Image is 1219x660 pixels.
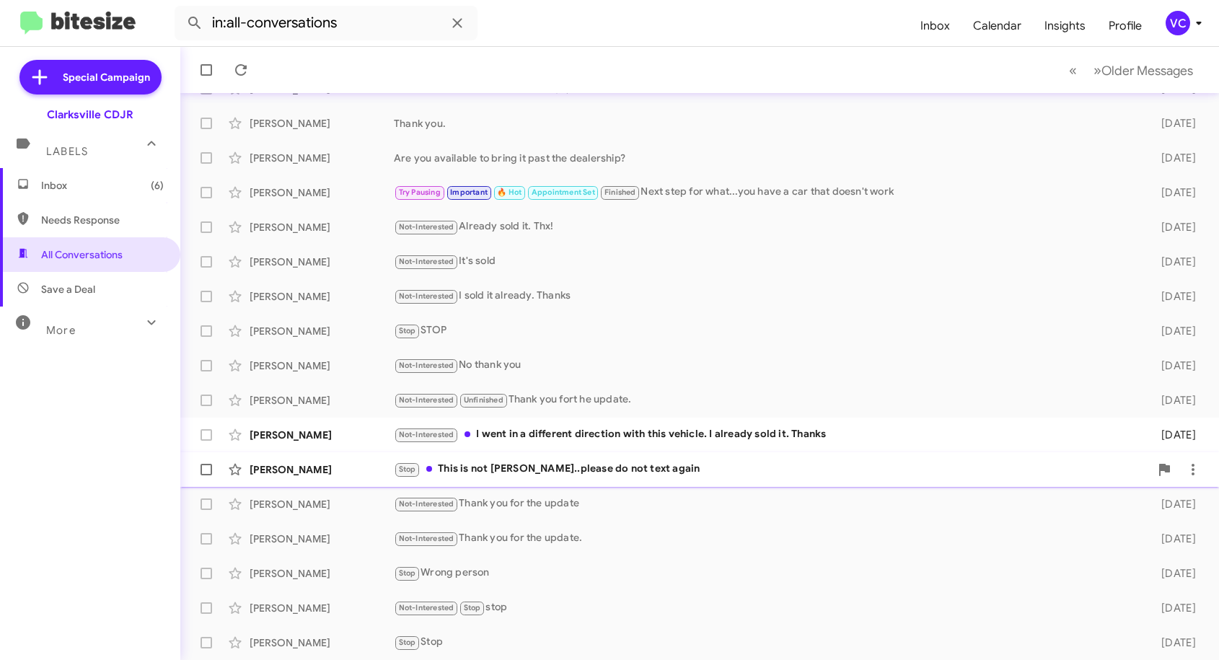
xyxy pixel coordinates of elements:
[394,599,1141,616] div: stop
[399,568,416,578] span: Stop
[1141,220,1207,234] div: [DATE]
[1101,63,1193,79] span: Older Messages
[399,188,441,197] span: Try Pausing
[250,635,394,650] div: [PERSON_NAME]
[250,324,394,338] div: [PERSON_NAME]
[399,534,454,543] span: Not-Interested
[1097,5,1153,47] a: Profile
[399,499,454,509] span: Not-Interested
[1141,601,1207,615] div: [DATE]
[63,70,150,84] span: Special Campaign
[394,184,1141,201] div: Next step for what...you have a car that doesn't work
[1141,116,1207,131] div: [DATE]
[46,145,88,158] span: Labels
[399,326,416,335] span: Stop
[394,357,1141,374] div: No thank you
[909,5,961,47] a: Inbox
[250,393,394,408] div: [PERSON_NAME]
[604,188,636,197] span: Finished
[394,496,1141,512] div: Thank you for the update
[1141,151,1207,165] div: [DATE]
[1085,56,1202,85] button: Next
[1141,532,1207,546] div: [DATE]
[41,282,95,296] span: Save a Deal
[399,638,416,647] span: Stop
[394,530,1141,547] div: Thank you for the update.
[1153,11,1203,35] button: VC
[394,461,1150,478] div: This is not [PERSON_NAME]..please do not text again
[41,247,123,262] span: All Conversations
[250,255,394,269] div: [PERSON_NAME]
[394,253,1141,270] div: It's sold
[399,603,454,612] span: Not-Interested
[394,151,1141,165] div: Are you available to bring it past the dealership?
[250,185,394,200] div: [PERSON_NAME]
[41,178,164,193] span: Inbox
[399,222,454,232] span: Not-Interested
[250,428,394,442] div: [PERSON_NAME]
[1061,56,1202,85] nav: Page navigation example
[1141,635,1207,650] div: [DATE]
[250,566,394,581] div: [PERSON_NAME]
[399,465,416,474] span: Stop
[1060,56,1086,85] button: Previous
[464,603,481,612] span: Stop
[399,361,454,370] span: Not-Interested
[1093,61,1101,79] span: »
[1069,61,1077,79] span: «
[41,213,164,227] span: Needs Response
[1141,289,1207,304] div: [DATE]
[250,151,394,165] div: [PERSON_NAME]
[464,395,503,405] span: Unfinished
[497,188,522,197] span: 🔥 Hot
[1141,566,1207,581] div: [DATE]
[250,289,394,304] div: [PERSON_NAME]
[1141,497,1207,511] div: [DATE]
[1141,255,1207,269] div: [DATE]
[1166,11,1190,35] div: VC
[394,219,1141,235] div: Already sold it. Thx!
[399,430,454,439] span: Not-Interested
[1141,185,1207,200] div: [DATE]
[250,116,394,131] div: [PERSON_NAME]
[47,107,133,122] div: Clarksville CDJR
[250,601,394,615] div: [PERSON_NAME]
[250,220,394,234] div: [PERSON_NAME]
[399,395,454,405] span: Not-Interested
[394,322,1141,339] div: STOP
[1141,393,1207,408] div: [DATE]
[450,188,488,197] span: Important
[175,6,478,40] input: Search
[250,358,394,373] div: [PERSON_NAME]
[394,634,1141,651] div: Stop
[1033,5,1097,47] a: Insights
[394,565,1141,581] div: Wrong person
[532,188,595,197] span: Appointment Set
[19,60,162,94] a: Special Campaign
[399,257,454,266] span: Not-Interested
[394,116,1141,131] div: Thank you.
[1141,358,1207,373] div: [DATE]
[250,462,394,477] div: [PERSON_NAME]
[151,178,164,193] span: (6)
[46,324,76,337] span: More
[394,288,1141,304] div: I sold it already. Thanks
[399,291,454,301] span: Not-Interested
[250,497,394,511] div: [PERSON_NAME]
[394,426,1141,443] div: I went in a different direction with this vehicle. I already sold it. Thanks
[394,392,1141,408] div: Thank you fort he update.
[250,532,394,546] div: [PERSON_NAME]
[961,5,1033,47] a: Calendar
[1141,428,1207,442] div: [DATE]
[1141,324,1207,338] div: [DATE]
